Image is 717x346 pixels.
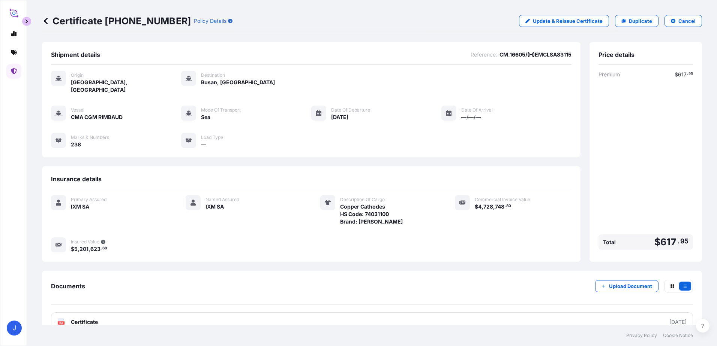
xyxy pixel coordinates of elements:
span: Load Type [201,134,223,140]
span: Description Of Cargo [340,197,385,203]
span: Date of Departure [331,107,370,113]
span: 68 [102,247,107,250]
span: Price details [598,51,634,58]
span: Destination [201,72,225,78]
span: , [493,204,495,209]
span: $ [71,246,74,252]
span: Copper Cathodes HS Code: 74031100 Brand: [PERSON_NAME] [340,203,403,225]
span: , [481,204,483,209]
span: CM.16605/(H)EMCLSA83115 [499,51,571,58]
a: Privacy Policy [626,333,657,339]
span: $ [475,204,478,209]
p: Certificate [PHONE_NUMBER] [42,15,191,27]
span: [DATE] [331,113,348,121]
a: Cookie Notice [663,333,693,339]
span: Marks & Numbers [71,134,109,140]
span: . [687,73,688,75]
span: J [12,324,16,332]
span: Insurance details [51,175,102,183]
span: 617 [678,72,687,77]
p: Policy Details [194,17,226,25]
span: Certificate [71,318,98,326]
text: PDF [59,322,64,324]
span: 748 [495,204,504,209]
span: 95 [680,239,688,243]
span: Vessel [71,107,84,113]
span: Insured Value [71,239,99,245]
p: Update & Reissue Certificate [533,17,603,25]
span: $ [654,237,660,247]
span: Reference : [471,51,497,58]
p: Duplicate [629,17,652,25]
span: Primary Assured [71,197,106,203]
span: Documents [51,282,85,290]
p: Upload Document [609,282,652,290]
span: Shipment details [51,51,100,58]
span: Mode of Transport [201,107,241,113]
span: $ [675,72,678,77]
span: . [101,247,102,250]
a: Duplicate [615,15,658,27]
span: —/—/— [461,113,481,121]
span: IXM SA [71,203,89,210]
span: Origin [71,72,84,78]
span: Busan, [GEOGRAPHIC_DATA] [201,79,275,86]
span: CMA CGM RIMBAUD [71,113,123,121]
span: Premium [598,71,620,78]
a: PDFCertificate[DATE] [51,312,693,332]
a: Update & Reissue Certificate [519,15,609,27]
p: Cancel [678,17,696,25]
span: Commercial Invoice Value [475,197,530,203]
span: Total [603,239,616,246]
span: 201 [79,246,88,252]
span: 728 [483,204,493,209]
span: . [677,239,679,243]
button: Cancel [664,15,702,27]
span: [GEOGRAPHIC_DATA], [GEOGRAPHIC_DATA] [71,79,181,94]
span: 95 [688,73,693,75]
span: Named Assured [205,197,239,203]
span: 617 [660,237,676,247]
span: 80 [506,205,511,207]
div: [DATE] [669,318,687,326]
span: 4 [478,204,481,209]
span: Sea [201,113,210,121]
span: , [88,246,90,252]
span: . [505,205,506,207]
span: — [201,141,206,148]
button: Upload Document [595,280,658,292]
span: , [78,246,79,252]
span: 238 [71,141,81,148]
span: Date of Arrival [461,107,493,113]
span: 623 [90,246,100,252]
span: 5 [74,246,78,252]
span: IXM SA [205,203,224,210]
